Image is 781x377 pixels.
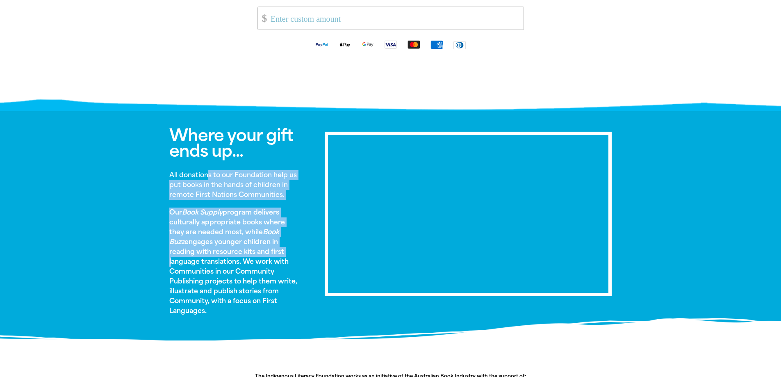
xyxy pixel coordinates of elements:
span: Where your gift ends up... [169,126,293,161]
input: Enter custom amount [265,7,523,30]
img: Mastercard logo [402,40,425,49]
span: $ [258,9,267,27]
iframe: undefined-video [328,135,608,293]
div: Available payment methods [257,33,524,56]
img: Paypal logo [310,40,333,49]
img: American Express logo [425,40,448,49]
p: Our program delivers culturally appropriate books where they are needed most, while engages young... [169,208,301,316]
em: Book Buzz [169,228,279,246]
img: Diners Club logo [448,40,471,50]
strong: All donations to our Foundation help us put books in the hands of children in remote First Nation... [169,171,297,199]
img: Visa logo [379,40,402,49]
img: Google Pay logo [356,40,379,49]
em: Book Supply [182,208,223,216]
img: Apple Pay logo [333,40,356,49]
